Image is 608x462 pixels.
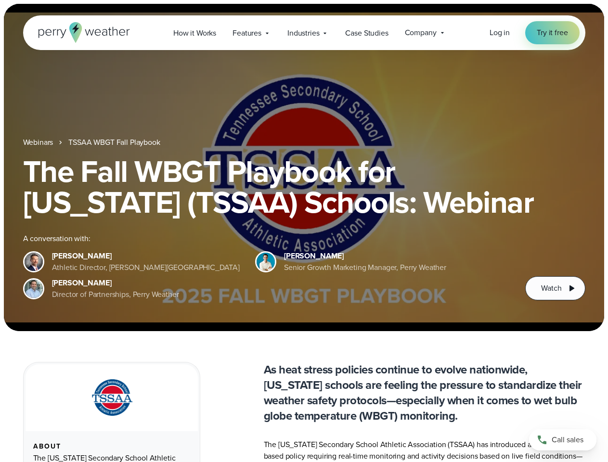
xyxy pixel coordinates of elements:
[23,233,510,244] div: A conversation with:
[52,277,179,289] div: [PERSON_NAME]
[490,27,510,38] span: Log in
[287,27,319,39] span: Industries
[337,23,396,43] a: Case Studies
[52,289,179,300] div: Director of Partnerships, Perry Weather
[25,280,43,298] img: Jeff Wood
[284,262,446,273] div: Senior Growth Marketing Manager, Perry Weather
[68,137,160,148] a: TSSAA WBGT Fall Playbook
[233,27,261,39] span: Features
[537,27,568,38] span: Try it free
[541,282,561,294] span: Watch
[165,23,224,43] a: How it Works
[552,434,583,446] span: Call sales
[525,21,579,44] a: Try it free
[173,27,216,39] span: How it Works
[23,156,585,218] h1: The Fall WBGT Playbook for [US_STATE] (TSSAA) Schools: Webinar
[525,276,585,300] button: Watch
[79,376,144,420] img: TSSAA-Tennessee-Secondary-School-Athletic-Association.svg
[529,429,596,450] a: Call sales
[23,137,585,148] nav: Breadcrumb
[52,262,240,273] div: Athletic Director, [PERSON_NAME][GEOGRAPHIC_DATA]
[405,27,437,38] span: Company
[490,27,510,38] a: Log in
[264,362,585,423] p: As heat stress policies continue to evolve nationwide, [US_STATE] schools are feeling the pressur...
[23,137,53,148] a: Webinars
[52,250,240,262] div: [PERSON_NAME]
[25,253,43,271] img: Brian Wyatt
[33,443,190,450] div: About
[257,253,275,271] img: Spencer Patton, Perry Weather
[345,27,388,39] span: Case Studies
[284,250,446,262] div: [PERSON_NAME]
